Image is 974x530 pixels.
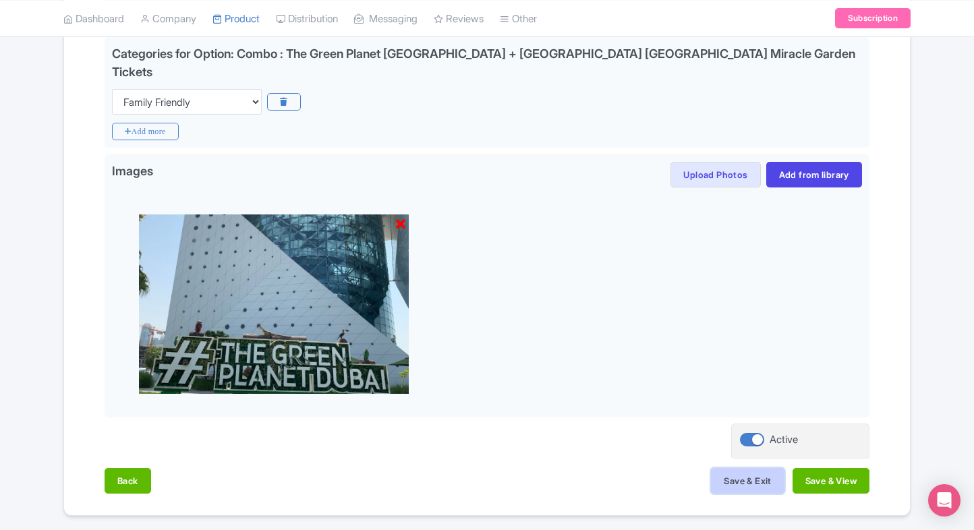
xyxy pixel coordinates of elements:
div: Categories for Option: Combo : The Green Planet [GEOGRAPHIC_DATA] + [GEOGRAPHIC_DATA] [GEOGRAPHIC... [112,47,855,79]
button: Save & View [793,468,869,494]
button: Save & Exit [711,468,784,494]
a: Add from library [766,162,862,187]
div: Active [770,432,798,448]
a: Subscription [835,8,911,28]
i: Add more [112,123,179,140]
div: Open Intercom Messenger [928,484,961,517]
button: Upload Photos [670,162,760,187]
span: Images [112,162,153,183]
img: lla1zsnpxqrydiyixnbh.jpg [139,214,409,394]
button: Back [105,468,151,494]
